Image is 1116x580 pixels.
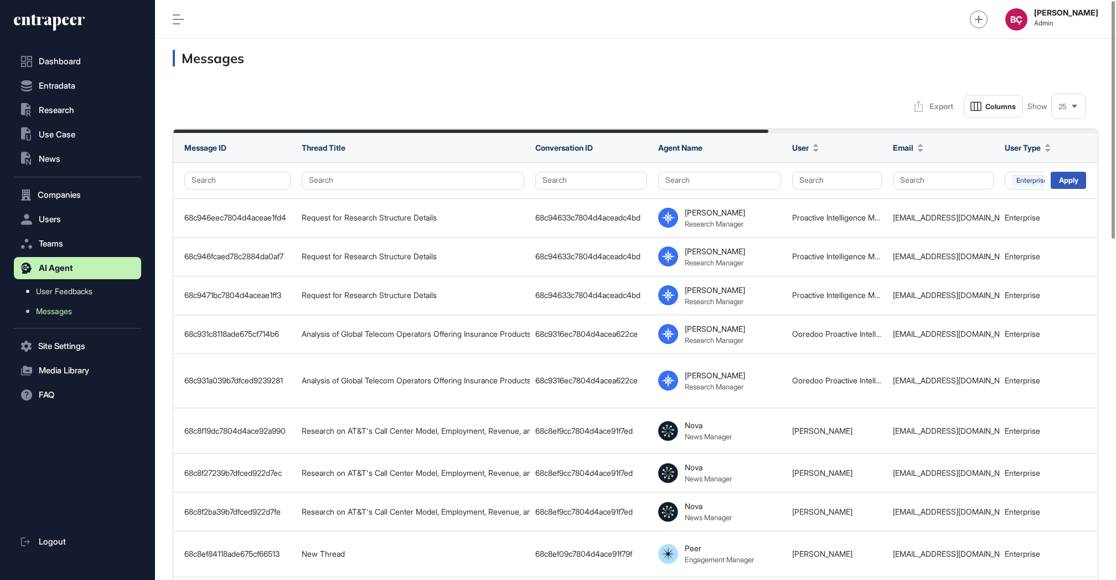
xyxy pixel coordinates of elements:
button: User [792,142,819,153]
button: User Type [1005,142,1051,153]
button: Companies [14,184,141,206]
button: Research [14,99,141,121]
div: [PERSON_NAME] [685,371,745,380]
a: Ooredoo Proactive Intelligence Manager Proactive Manager [792,376,999,385]
button: FAQ [14,384,141,406]
div: 68c94633c7804d4aceadc4bd [535,252,647,261]
div: Request for Research Structure Details [302,213,524,222]
div: Research on AT&T's Call Center Model, Employment, Revenue, and EBITDA Figures [302,469,524,478]
div: 68c931c8118ade675cf714b6 [184,330,291,338]
span: Message ID [184,143,226,152]
a: Proactive Intelligence Manager Proactive Manager [792,213,965,222]
div: Nova [685,420,702,430]
span: Admin [1034,19,1098,27]
button: Search [893,172,994,189]
button: Use Case [14,124,141,146]
div: [EMAIL_ADDRESS][DOMAIN_NAME] [893,376,994,385]
div: Enterprise [1005,330,1089,338]
div: Research Manager [685,297,743,306]
span: Entradata [39,81,75,90]
div: [EMAIL_ADDRESS][DOMAIN_NAME] [893,252,994,261]
span: Thread Title [302,143,345,152]
div: 68c8ef09c7804d4ace91f79f [535,550,647,558]
span: Conversation ID [535,143,593,152]
span: Messages [36,307,72,316]
span: Show [1027,102,1047,111]
a: Dashboard [14,50,141,73]
div: [EMAIL_ADDRESS][DOMAIN_NAME] [893,507,994,516]
button: Users [14,208,141,230]
button: Site Settings [14,335,141,357]
div: 68c94633c7804d4aceadc4bd [535,213,647,222]
div: [PERSON_NAME] [685,324,745,333]
a: User Feedbacks [19,281,141,301]
div: 68c946eec7804d4aceae1fd4 [184,213,291,222]
div: Request for Research Structure Details [302,291,524,300]
div: Research Manager [685,336,743,345]
div: 68c8f19dc7804d4ace92a990 [184,427,291,435]
button: Search [302,172,524,189]
div: [PERSON_NAME] [685,247,745,256]
div: 68c8ef9cc7804d4ace91f7ed [535,427,647,435]
div: Research Manager [685,258,743,267]
span: Logout [39,537,66,546]
a: Proactive Intelligence Manager Proactive Manager [792,290,965,300]
div: 68c931a039b7dfced9239281 [184,376,291,385]
div: Enterprise [1005,376,1089,385]
div: BÇ [1005,8,1027,30]
div: Analysis of Global Telecom Operators Offering Insurance Products: Market Trends, Partnerships, an... [302,376,524,385]
div: [PERSON_NAME] [685,285,745,295]
span: Site Settings [38,342,85,351]
div: Enterprise [1005,469,1089,478]
button: News [14,148,141,170]
button: Search [535,172,647,189]
div: 68c9316ec7804d4acea622ce [535,376,647,385]
div: 68c8ef9cc7804d4ace91f7ed [535,507,647,516]
span: Media Library [39,366,89,375]
div: [EMAIL_ADDRESS][DOMAIN_NAME] [893,291,994,300]
button: Search [658,172,781,189]
h3: Messages [173,50,1098,66]
a: Messages [19,301,141,321]
div: 68c946fcaed78c2884da0af7 [184,252,291,261]
div: [EMAIL_ADDRESS][DOMAIN_NAME] [893,469,994,478]
button: Columns [964,95,1023,117]
div: Request for Research Structure Details [302,252,524,261]
div: Enterprise [1005,427,1089,435]
div: 68c94633c7804d4aceadc4bd [535,291,647,300]
div: Research on AT&T's Call Center Model, Employment, Revenue, and EBITDA Figures [302,507,524,516]
a: Proactive Intelligence Manager Proactive Manager [792,251,965,261]
a: Logout [14,531,141,553]
div: News Manager [685,513,732,522]
span: Dashboard [39,57,81,66]
div: Research Manager [685,219,743,228]
span: Research [39,106,74,115]
button: Enterprise [1005,172,1089,189]
strong: [PERSON_NAME] [1034,8,1098,17]
a: [PERSON_NAME] [792,507,852,516]
a: [PERSON_NAME] [792,468,852,478]
button: Search [184,172,291,189]
div: Enterprise [1005,213,1089,222]
div: Research Manager [685,382,743,391]
span: User [792,142,809,153]
div: 68c9316ec7804d4acea622ce [535,330,647,338]
div: Engagement Manager [685,555,754,564]
span: News [39,155,60,163]
div: 68c8f2ba39b7dfced922d7fe [184,507,291,516]
div: 68c8ef9cc7804d4ace91f7ed [535,469,647,478]
span: Email [893,142,913,153]
div: News Manager [685,474,732,483]
div: Enterprise [1005,507,1089,516]
button: Media Library [14,360,141,382]
div: 68c8ef84118ade675cf66513 [184,550,291,558]
span: Agent Name [658,143,702,152]
div: 68c8f27239b7dfced922d7ec [184,469,291,478]
div: New Thread [302,550,524,558]
div: [EMAIL_ADDRESS][DOMAIN_NAME] [893,550,994,558]
a: [PERSON_NAME] [792,426,852,435]
span: Use Case [39,130,75,139]
span: User Type [1005,142,1041,153]
span: Teams [39,239,63,248]
div: Analysis of Global Telecom Operators Offering Insurance Products: Market Trends, Partnerships, an... [302,330,524,338]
